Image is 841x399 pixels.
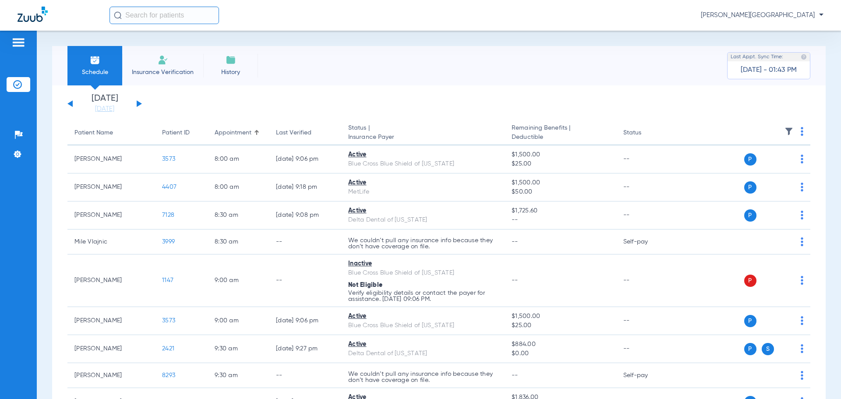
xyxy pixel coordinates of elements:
div: Active [348,340,498,349]
span: $25.00 [512,159,609,169]
span: $0.00 [512,349,609,358]
span: S [762,343,774,355]
td: 8:00 AM [208,173,269,201]
td: 9:30 AM [208,363,269,388]
span: Insurance Payer [348,133,498,142]
td: [PERSON_NAME] [67,201,155,230]
span: $1,500.00 [512,312,609,321]
td: 8:00 AM [208,145,269,173]
img: group-dot-blue.svg [801,127,803,136]
div: Active [348,178,498,187]
div: Last Verified [276,128,311,138]
img: group-dot-blue.svg [801,211,803,219]
div: Active [348,312,498,321]
div: Patient Name [74,128,148,138]
span: -- [512,372,518,378]
td: [DATE] 9:08 PM [269,201,341,230]
span: -- [512,215,609,225]
span: Last Appt. Sync Time: [731,53,783,61]
td: [DATE] 9:18 PM [269,173,341,201]
th: Remaining Benefits | [505,121,616,145]
span: 3999 [162,239,175,245]
span: P [744,209,756,222]
div: Inactive [348,259,498,268]
a: [DATE] [78,105,131,113]
span: -- [512,277,518,283]
span: Schedule [74,68,116,77]
td: 9:30 AM [208,335,269,363]
td: 9:00 AM [208,307,269,335]
p: Verify eligibility details or contact the payer for assistance. [DATE] 09:06 PM. [348,290,498,302]
span: 3573 [162,318,175,324]
div: Patient ID [162,128,190,138]
span: [PERSON_NAME][GEOGRAPHIC_DATA] [701,11,823,20]
span: [DATE] - 01:43 PM [741,66,797,74]
span: Not Eligible [348,282,382,288]
span: 8293 [162,372,175,378]
img: filter.svg [784,127,793,136]
img: History [226,55,236,65]
th: Status [616,121,675,145]
div: Blue Cross Blue Shield of [US_STATE] [348,159,498,169]
td: [PERSON_NAME] [67,363,155,388]
img: group-dot-blue.svg [801,183,803,191]
td: [DATE] 9:06 PM [269,145,341,173]
span: Deductible [512,133,609,142]
img: group-dot-blue.svg [801,276,803,285]
td: [PERSON_NAME] [67,335,155,363]
img: group-dot-blue.svg [801,316,803,325]
span: P [744,315,756,327]
span: $1,500.00 [512,178,609,187]
img: group-dot-blue.svg [801,344,803,353]
div: Blue Cross Blue Shield of [US_STATE] [348,268,498,278]
td: -- [616,173,675,201]
td: -- [269,254,341,307]
div: Patient Name [74,128,113,138]
td: -- [616,307,675,335]
td: [PERSON_NAME] [67,254,155,307]
td: Self-pay [616,230,675,254]
div: MetLife [348,187,498,197]
span: $25.00 [512,321,609,330]
td: 9:00 AM [208,254,269,307]
img: group-dot-blue.svg [801,371,803,380]
th: Status | [341,121,505,145]
td: 8:30 AM [208,230,269,254]
div: Delta Dental of [US_STATE] [348,215,498,225]
span: -- [512,239,518,245]
span: 1147 [162,277,173,283]
td: -- [616,335,675,363]
td: [PERSON_NAME] [67,173,155,201]
span: P [744,275,756,287]
p: We couldn’t pull any insurance info because they don’t have coverage on file. [348,371,498,383]
span: 4407 [162,184,177,190]
p: We couldn’t pull any insurance info because they don’t have coverage on file. [348,237,498,250]
img: hamburger-icon [11,37,25,48]
td: [DATE] 9:06 PM [269,307,341,335]
div: Blue Cross Blue Shield of [US_STATE] [348,321,498,330]
span: $884.00 [512,340,609,349]
img: group-dot-blue.svg [801,237,803,246]
td: -- [616,254,675,307]
div: Patient ID [162,128,201,138]
div: Last Verified [276,128,334,138]
span: Insurance Verification [129,68,197,77]
li: [DATE] [78,94,131,113]
td: 8:30 AM [208,201,269,230]
td: -- [616,145,675,173]
img: group-dot-blue.svg [801,155,803,163]
span: History [210,68,251,77]
img: Manual Insurance Verification [158,55,168,65]
img: last sync help info [801,54,807,60]
div: Appointment [215,128,251,138]
td: -- [616,201,675,230]
div: Active [348,206,498,215]
td: [DATE] 9:27 PM [269,335,341,363]
td: [PERSON_NAME] [67,307,155,335]
img: Zuub Logo [18,7,48,22]
td: Self-pay [616,363,675,388]
input: Search for patients [110,7,219,24]
img: Schedule [90,55,100,65]
span: P [744,181,756,194]
span: 3573 [162,156,175,162]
